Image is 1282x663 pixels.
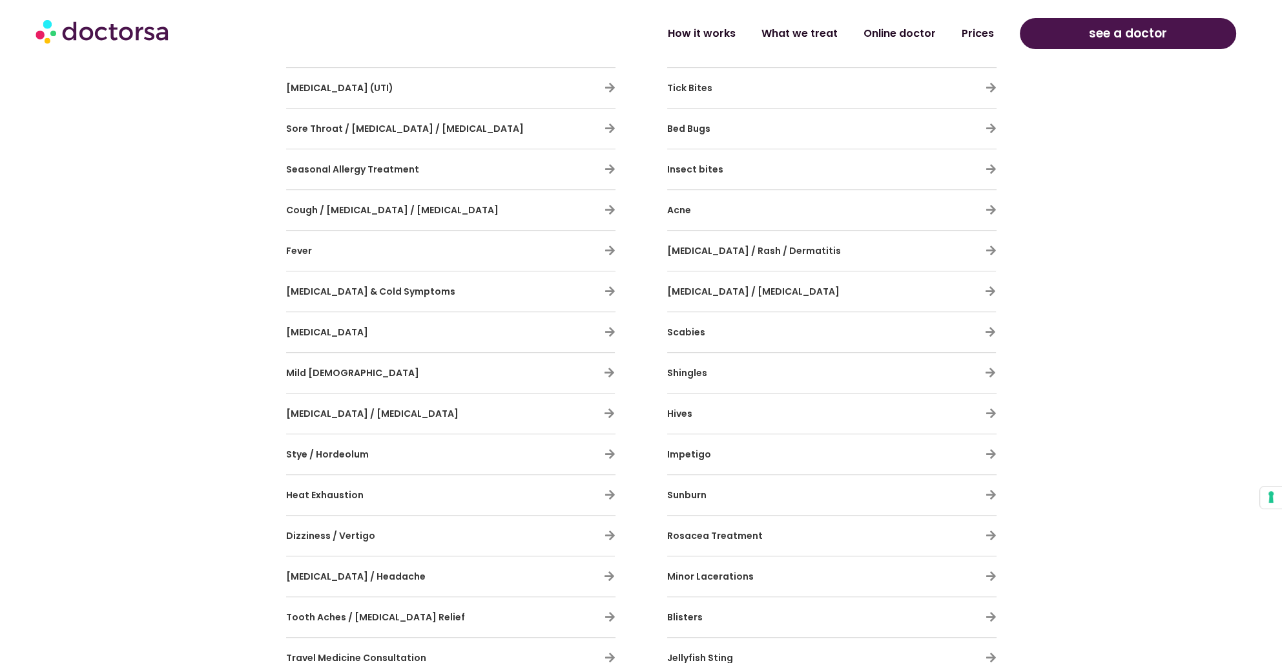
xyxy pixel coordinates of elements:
[286,448,369,461] span: Stye / Hordeolum
[655,19,749,48] a: How it works
[667,448,711,461] span: Impetigo
[667,122,710,135] span: Bed Bugs
[286,611,465,624] span: Tooth Aches / [MEDICAL_DATA] Relief
[605,163,615,174] a: Seasonal Allergy Treatment
[286,285,455,298] span: [MEDICAL_DATA] & Cold Symptoms
[667,489,707,501] span: Sunburn
[1020,18,1236,49] a: see a doctor
[667,570,754,583] span: Minor Lacerations
[286,489,364,501] span: Heat Exhaustion
[667,366,707,379] span: Shingles
[286,407,459,420] span: [MEDICAL_DATA] / [MEDICAL_DATA]
[749,19,851,48] a: What we treat
[667,326,705,339] span: Scabies
[667,407,692,420] span: Hives
[667,529,763,542] span: Rosacea Treatment
[667,163,723,176] span: Insect bites
[604,367,615,378] a: Mild Asthma
[286,81,393,94] span: [MEDICAL_DATA] (UTI)
[286,326,368,339] span: [MEDICAL_DATA]
[667,611,703,624] span: Blisters
[949,19,1007,48] a: Prices
[1260,487,1282,509] button: Your consent preferences for tracking technologies
[286,529,375,542] span: Dizziness / Vertigo
[667,285,840,298] span: [MEDICAL_DATA] / [MEDICAL_DATA]
[330,19,1007,48] nav: Menu
[667,81,712,94] span: Tick Bites
[286,163,419,176] a: Seasonal Allergy Treatment
[667,204,691,216] span: Acne
[286,366,419,379] a: Mild [DEMOGRAPHIC_DATA]
[286,244,312,257] span: Fever
[667,244,841,257] span: [MEDICAL_DATA] / Rash / Dermatitis
[286,570,426,583] span: [MEDICAL_DATA] / Headache
[286,122,524,135] span: Sore Throat / [MEDICAL_DATA] / [MEDICAL_DATA]
[1089,23,1167,44] span: see a doctor
[851,19,949,48] a: Online doctor
[286,204,499,216] span: Cough / [MEDICAL_DATA] / [MEDICAL_DATA]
